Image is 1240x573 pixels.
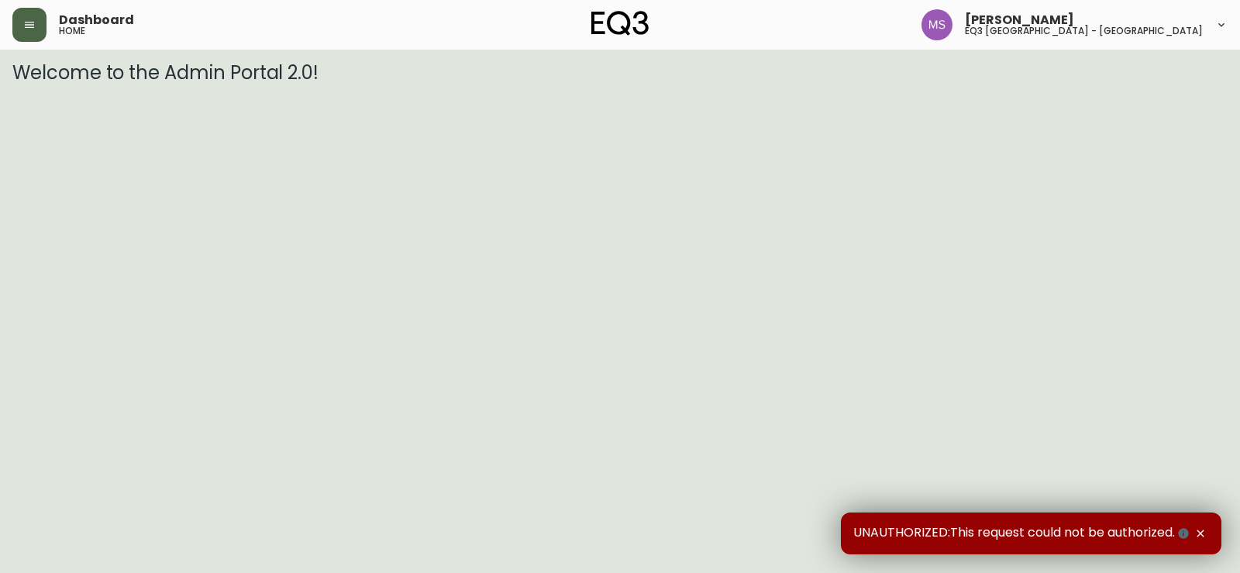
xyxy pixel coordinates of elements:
[921,9,952,40] img: 1b6e43211f6f3cc0b0729c9049b8e7af
[59,26,85,36] h5: home
[591,11,649,36] img: logo
[965,26,1203,36] h5: eq3 [GEOGRAPHIC_DATA] - [GEOGRAPHIC_DATA]
[965,14,1074,26] span: [PERSON_NAME]
[59,14,134,26] span: Dashboard
[853,525,1192,542] span: UNAUTHORIZED:This request could not be authorized.
[12,62,1228,84] h3: Welcome to the Admin Portal 2.0!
